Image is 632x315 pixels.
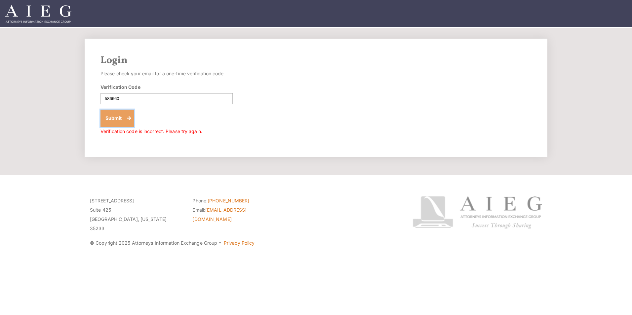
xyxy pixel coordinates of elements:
[5,5,71,23] img: Attorneys Information Exchange Group
[100,54,532,66] h2: Login
[224,240,255,246] a: Privacy Policy
[100,84,140,90] label: Verification Code
[208,198,249,203] a: [PHONE_NUMBER]
[192,207,247,222] a: [EMAIL_ADDRESS][DOMAIN_NAME]
[100,128,202,134] span: Verification code is incorrect. Please try again.
[218,243,221,246] span: ·
[100,110,134,127] button: Submit
[90,196,182,233] p: [STREET_ADDRESS] Suite 425 [GEOGRAPHIC_DATA], [US_STATE] 35233
[192,205,285,224] li: Email:
[413,196,542,229] img: Attorneys Information Exchange Group logo
[192,196,285,205] li: Phone:
[100,69,233,78] p: Please check your email for a one-time verification code
[90,238,388,248] p: © Copyright 2025 Attorneys Information Exchange Group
